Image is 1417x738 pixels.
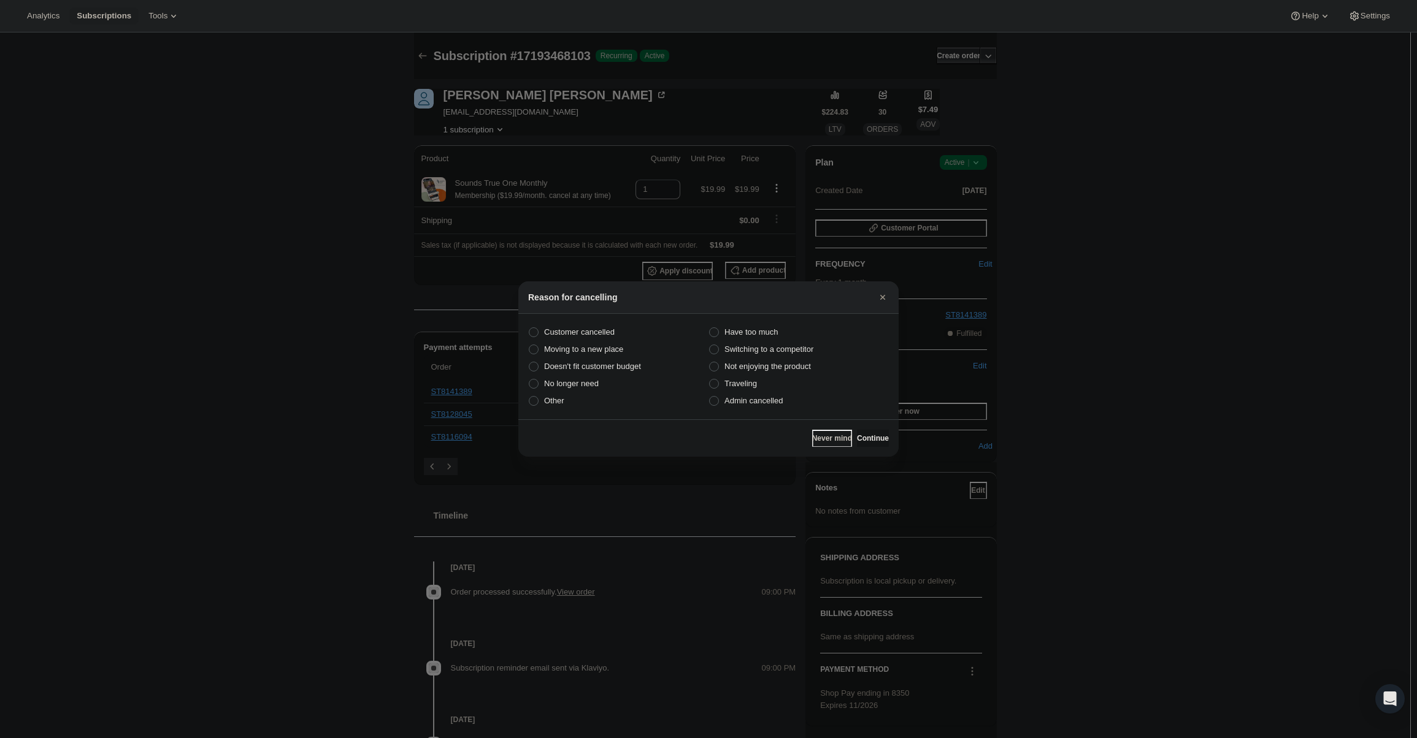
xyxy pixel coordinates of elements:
[544,379,599,388] span: No longer need
[544,362,641,371] span: Doesn't fit customer budget
[77,11,131,21] span: Subscriptions
[724,396,783,405] span: Admin cancelled
[874,289,891,306] button: Close
[724,362,811,371] span: Not enjoying the product
[528,291,617,303] h2: Reason for cancelling
[1302,11,1318,21] span: Help
[812,430,852,447] button: Never mind
[27,11,60,21] span: Analytics
[1361,11,1390,21] span: Settings
[20,7,67,25] button: Analytics
[1341,7,1397,25] button: Settings
[724,379,757,388] span: Traveling
[69,7,139,25] button: Subscriptions
[1375,684,1405,713] div: Open Intercom Messenger
[724,344,813,354] span: Switching to a competitor
[544,327,615,337] span: Customer cancelled
[724,327,778,337] span: Have too much
[148,11,167,21] span: Tools
[812,433,852,443] span: Never mind
[544,344,623,354] span: Moving to a new place
[544,396,564,405] span: Other
[1282,7,1338,25] button: Help
[141,7,187,25] button: Tools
